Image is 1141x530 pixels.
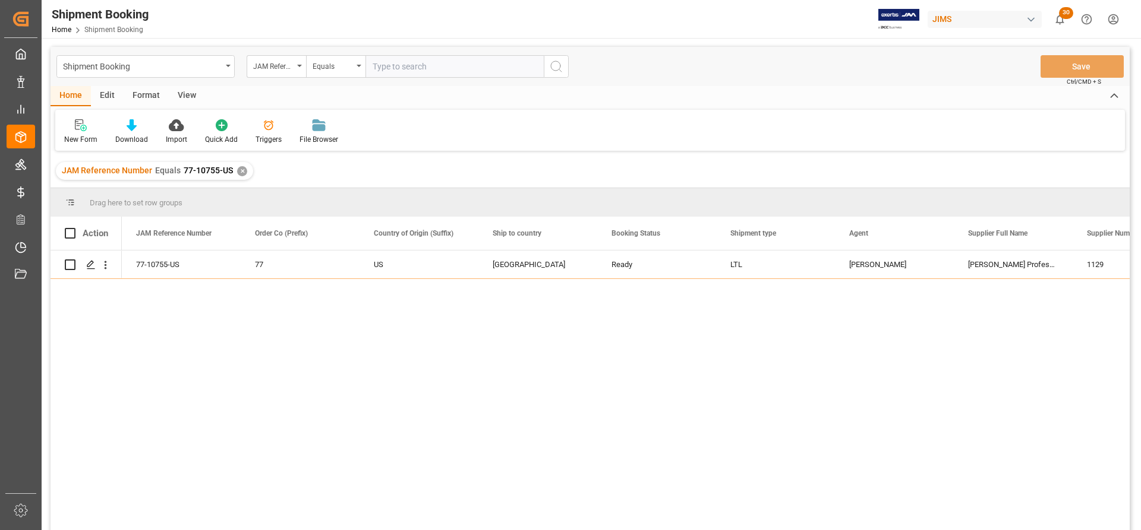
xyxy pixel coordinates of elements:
div: Shipment Booking [52,5,149,23]
div: New Form [64,134,97,145]
div: Ready [612,251,702,278]
div: View [169,86,205,106]
div: 77-10755-US [122,250,241,278]
button: JIMS [928,8,1047,30]
div: [PERSON_NAME] Professional, Inc. [954,250,1073,278]
div: Action [83,228,108,239]
a: Home [52,26,71,34]
span: Ship to country [493,229,541,237]
div: Quick Add [205,134,238,145]
span: Country of Origin (Suffix) [374,229,453,237]
span: Equals [155,166,181,175]
div: [GEOGRAPHIC_DATA] [493,251,583,278]
span: Order Co (Prefix) [255,229,308,237]
button: search button [544,55,569,78]
div: Triggers [256,134,282,145]
span: Drag here to set row groups [90,198,182,207]
img: Exertis%20JAM%20-%20Email%20Logo.jpg_1722504956.jpg [878,9,919,30]
button: show 30 new notifications [1047,6,1073,33]
div: [PERSON_NAME] [849,251,940,278]
div: US [374,251,464,278]
button: Save [1041,55,1124,78]
span: Booking Status [612,229,660,237]
span: Shipment type [730,229,776,237]
button: open menu [247,55,306,78]
div: 77 [255,251,345,278]
div: File Browser [300,134,338,145]
div: JIMS [928,11,1042,28]
span: Supplier Full Name [968,229,1027,237]
button: Help Center [1073,6,1100,33]
span: Ctrl/CMD + S [1067,77,1101,86]
div: Import [166,134,187,145]
div: JAM Reference Number [253,58,294,72]
span: JAM Reference Number [62,166,152,175]
div: ✕ [237,166,247,176]
button: open menu [306,55,365,78]
div: LTL [730,251,821,278]
div: Download [115,134,148,145]
span: Supplier Number [1087,229,1140,237]
input: Type to search [365,55,544,78]
span: 77-10755-US [184,166,233,175]
span: JAM Reference Number [136,229,212,237]
div: Press SPACE to select this row. [51,250,122,279]
div: Format [124,86,169,106]
div: Home [51,86,91,106]
div: Shipment Booking [63,58,222,73]
div: Equals [313,58,353,72]
button: open menu [56,55,235,78]
span: Agent [849,229,868,237]
div: Edit [91,86,124,106]
span: 30 [1059,7,1073,19]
